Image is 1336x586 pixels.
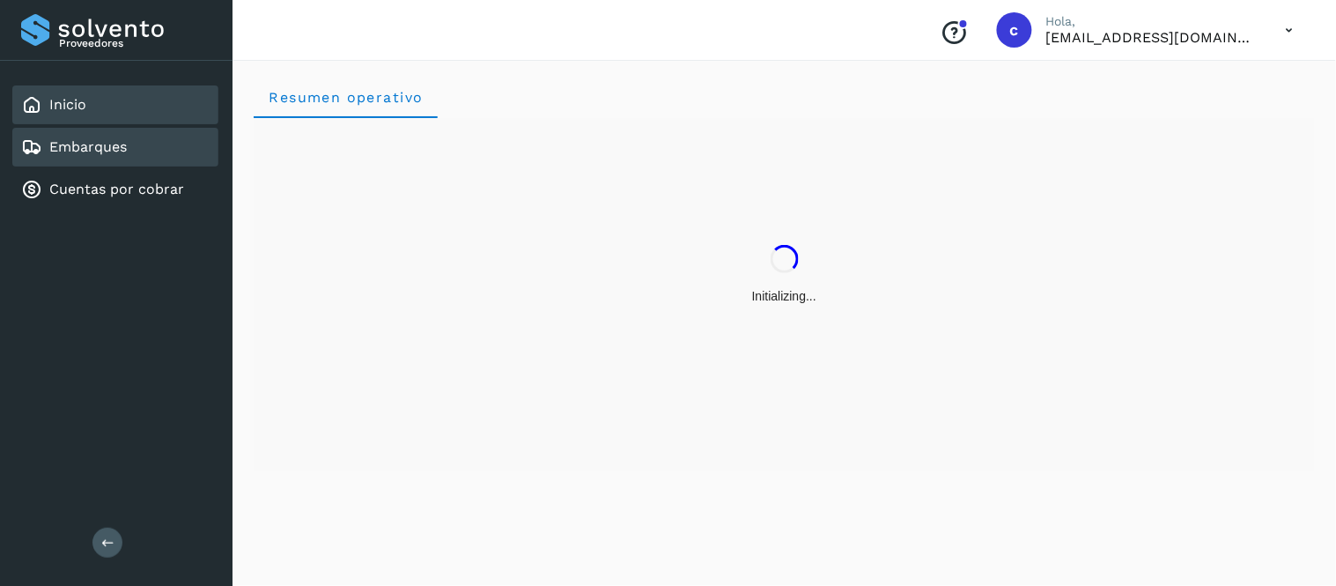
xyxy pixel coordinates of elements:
[49,138,127,155] a: Embarques
[268,89,424,106] span: Resumen operativo
[49,181,184,197] a: Cuentas por cobrar
[12,170,218,209] div: Cuentas por cobrar
[1046,29,1258,46] p: cobranza@tms.com.mx
[12,128,218,167] div: Embarques
[59,37,211,49] p: Proveedores
[12,85,218,124] div: Inicio
[1046,14,1258,29] p: Hola,
[49,96,86,113] a: Inicio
